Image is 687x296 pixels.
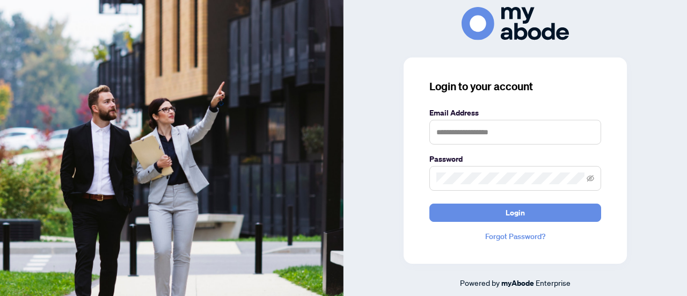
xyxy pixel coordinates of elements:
label: Password [429,153,601,165]
a: Forgot Password? [429,230,601,242]
button: Login [429,204,601,222]
a: myAbode [501,277,534,289]
img: ma-logo [462,7,569,40]
h3: Login to your account [429,79,601,94]
span: eye-invisible [587,175,594,182]
label: Email Address [429,107,601,119]
span: Powered by [460,278,500,287]
span: Login [506,204,525,221]
span: Enterprise [536,278,571,287]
